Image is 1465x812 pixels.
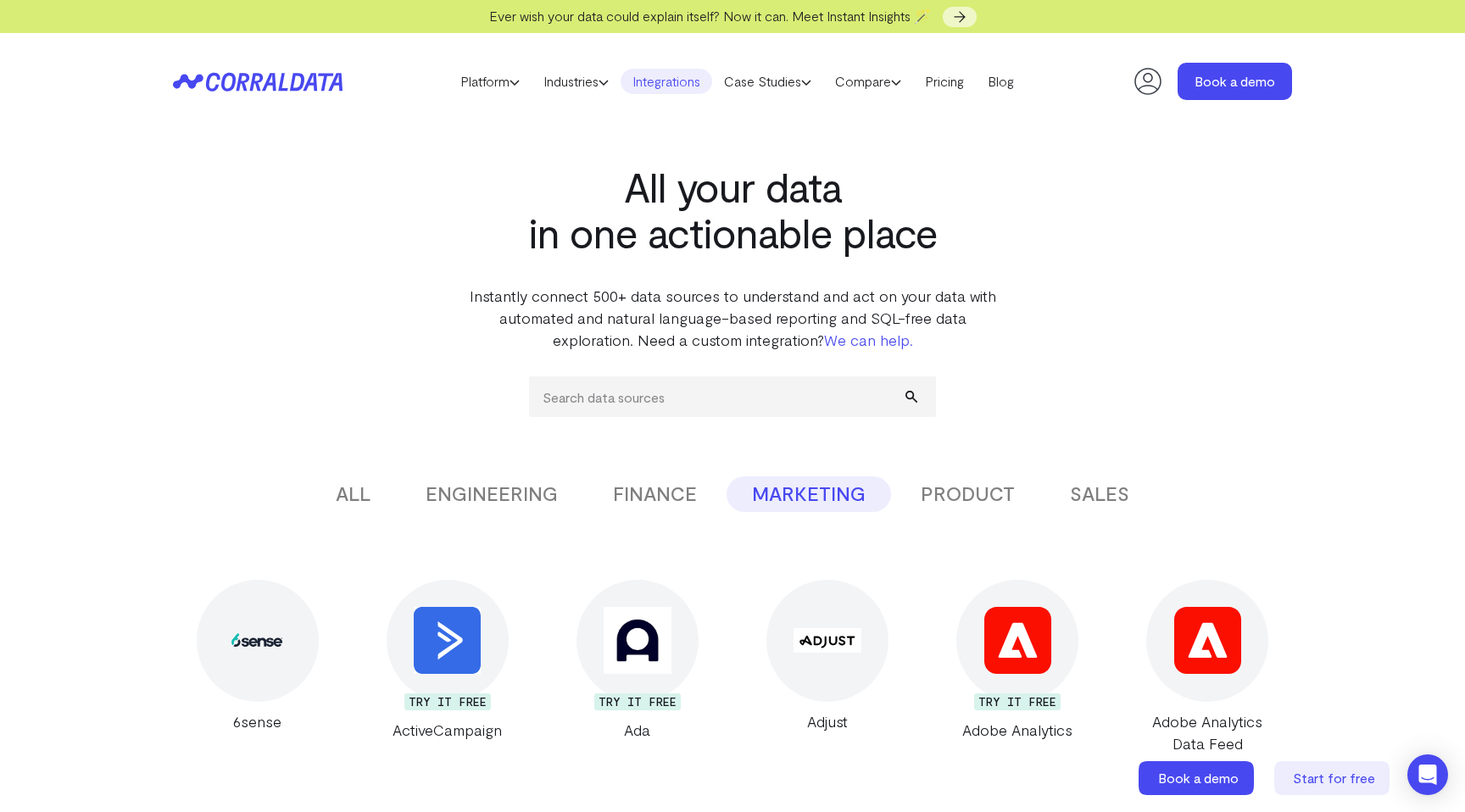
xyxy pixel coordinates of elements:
[621,69,712,94] a: Integrations
[465,285,1000,351] p: Instantly connect 500+ data sources to understand and act on your data with automated and natural...
[1139,761,1257,795] a: Book a demo
[173,710,342,732] div: 6sense
[448,69,532,94] a: Platform
[604,607,671,674] img: Ada
[744,580,912,754] a: Adjust Adjust
[1293,770,1375,786] span: Start for free
[1123,710,1292,754] div: Adobe Analytics Data Feed
[727,476,891,512] button: MARKETING
[913,69,976,94] a: Pricing
[553,719,721,741] div: Ada
[532,69,621,94] a: Industries
[529,376,936,417] input: Search data sources
[824,331,913,349] a: We can help.
[823,69,913,94] a: Compare
[489,8,931,24] span: Ever wish your data could explain itself? Now it can. Meet Instant Insights 🪄
[404,693,491,710] div: TRY IT FREE
[173,580,342,754] a: 6sense 6sense
[976,69,1026,94] a: Blog
[794,628,861,653] img: Adjust
[310,476,396,512] button: ALL
[1174,607,1241,674] img: Adobe Analytics Data Feed
[1274,761,1393,795] a: Start for free
[363,719,532,741] div: ActiveCampaign
[1178,63,1292,100] a: Book a demo
[984,607,1051,674] img: Adobe Analytics
[1407,754,1448,795] div: Open Intercom Messenger
[465,164,1000,255] h1: All your data in one actionable place
[933,719,1102,741] div: Adobe Analytics
[1123,580,1292,754] a: Adobe Analytics Data Feed Adobe Analytics Data Feed
[744,710,912,732] div: Adjust
[588,476,722,512] button: FINANCE
[553,580,721,754] a: Ada TRY IT FREE Ada
[895,476,1040,512] button: PRODUCT
[594,693,681,710] div: TRY IT FREE
[974,693,1061,710] div: TRY IT FREE
[712,69,823,94] a: Case Studies
[1044,476,1155,512] button: SALES
[414,607,481,674] img: ActiveCampaign
[1158,770,1239,786] span: Book a demo
[933,580,1102,754] a: Adobe Analytics TRY IT FREE Adobe Analytics
[231,633,283,648] img: 6sense
[363,580,532,754] a: ActiveCampaign TRY IT FREE ActiveCampaign
[400,476,583,512] button: ENGINEERING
